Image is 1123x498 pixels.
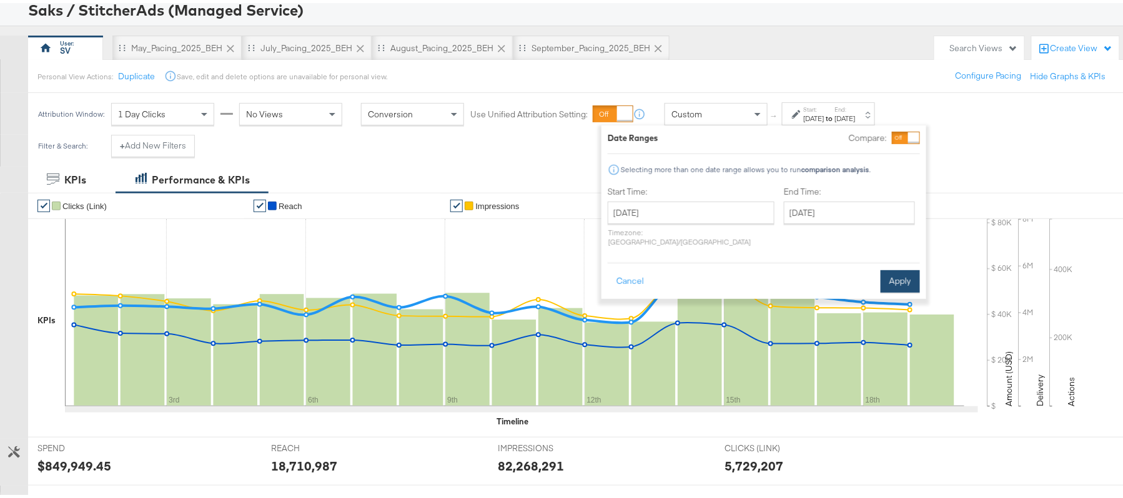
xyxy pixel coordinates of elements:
[279,198,302,208] span: Reach
[120,137,125,149] strong: +
[450,197,463,209] a: ✔
[1051,39,1113,52] div: Create View
[824,110,835,120] strong: to
[37,197,50,209] a: ✔
[37,454,111,472] div: $849,949.45
[769,111,781,115] span: ↑
[608,129,658,141] div: Date Ranges
[37,69,113,79] div: Personal View Actions:
[835,102,856,110] label: End:
[390,39,493,51] div: August_Pacing_2025_BEH
[272,439,365,451] span: REACH
[470,105,588,117] label: Use Unified Attribution Setting:
[608,267,653,290] button: Cancel
[498,454,564,472] div: 82,268,291
[118,105,166,117] span: 1 Day Clicks
[260,39,352,51] div: July_Pacing_2025_BEH
[37,311,56,323] div: KPIs
[177,69,387,79] div: Save, edit and delete options are unavailable for personal view.
[804,110,824,120] div: [DATE]
[725,454,783,472] div: 5,729,207
[378,41,385,48] div: Drag to reorder tab
[608,225,774,243] p: Timezone: [GEOGRAPHIC_DATA]/[GEOGRAPHIC_DATA]
[475,198,519,208] span: Impressions
[37,139,88,147] div: Filter & Search:
[1066,374,1077,403] text: Actions
[725,439,818,451] span: CLICKS (LINK)
[152,170,250,184] div: Performance & KPIs
[248,41,255,48] div: Drag to reorder tab
[881,267,920,290] button: Apply
[519,41,526,48] div: Drag to reorder tab
[368,105,413,117] span: Conversion
[532,39,650,51] div: September_Pacing_2025_BEH
[37,439,131,451] span: SPEND
[1035,371,1046,403] text: Delivery
[801,162,869,171] strong: comparison analysis
[947,62,1031,84] button: Configure Pacing
[272,454,338,472] div: 18,710,987
[1004,348,1015,403] text: Amount (USD)
[37,107,105,115] div: Attribution Window:
[62,198,107,208] span: Clicks (Link)
[131,39,222,51] div: May_Pacing_2025_BEH
[784,183,920,195] label: End Time:
[804,102,824,110] label: Start:
[608,183,774,195] label: Start Time:
[118,67,155,79] button: Duplicate
[64,170,86,184] div: KPIs
[498,439,591,451] span: IMPRESSIONS
[111,132,195,154] button: +Add New Filters
[835,110,856,120] div: [DATE]
[620,162,871,171] div: Selecting more than one date range allows you to run .
[60,42,71,54] div: SV
[254,197,266,209] a: ✔
[1031,67,1106,79] button: Hide Graphs & KPIs
[246,105,283,117] span: No Views
[671,105,702,117] span: Custom
[849,129,887,141] label: Compare:
[950,39,1018,51] div: Search Views
[119,41,126,48] div: Drag to reorder tab
[497,413,528,424] div: Timeline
